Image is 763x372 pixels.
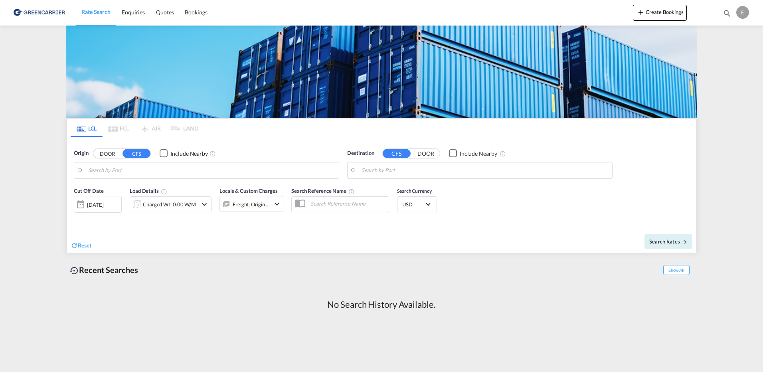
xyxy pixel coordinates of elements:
[397,188,432,194] span: Search Currency
[74,188,104,194] span: Cut Off Date
[160,149,208,158] md-checkbox: Checkbox No Ink
[412,149,440,158] button: DOOR
[78,242,91,249] span: Reset
[74,149,88,157] span: Origin
[156,9,174,16] span: Quotes
[219,188,278,194] span: Locals & Custom Charges
[402,201,425,208] span: USD
[88,164,335,176] input: Search by Port
[74,212,80,223] md-datepicker: Select
[449,149,497,158] md-checkbox: Checkbox No Ink
[130,196,212,212] div: Charged Wt: 0.00 W/Micon-chevron-down
[74,196,122,213] div: [DATE]
[306,198,389,210] input: Search Reference Name
[736,6,749,19] div: E
[81,8,111,15] span: Rate Search
[130,188,167,194] span: Load Details
[233,199,270,210] div: Freight Origin Destination
[723,9,731,21] div: icon-magnify
[347,149,374,157] span: Destination
[71,119,198,137] md-pagination-wrapper: Use the left and right arrow keys to navigate between tabs
[362,164,608,176] input: Search by Port
[67,137,696,253] div: Origin DOOR CFS Checkbox No InkUnchecked: Ignores neighbouring ports when fetching rates.Checked ...
[185,9,207,16] span: Bookings
[633,5,687,21] button: icon-plus 400-fgCreate Bookings
[12,4,66,22] img: b0b18ec08afe11efb1d4932555f5f09d.png
[219,196,283,212] div: Freight Origin Destinationicon-chevron-down
[272,199,282,209] md-icon: icon-chevron-down
[500,150,506,157] md-icon: Unchecked: Ignores neighbouring ports when fetching rates.Checked : Includes neighbouring ports w...
[143,199,196,210] div: Charged Wt: 0.00 W/M
[66,261,141,279] div: Recent Searches
[71,241,91,250] div: icon-refreshReset
[460,150,497,158] div: Include Nearby
[69,266,79,275] md-icon: icon-backup-restore
[348,188,355,195] md-icon: Your search will be saved by the below given name
[401,198,433,210] md-select: Select Currency: $ USDUnited States Dollar
[71,119,103,137] md-tab-item: LCL
[644,234,692,249] button: Search Ratesicon-arrow-right
[123,149,150,158] button: CFS
[93,149,121,158] button: DOOR
[327,299,435,311] div: No Search History Available.
[383,149,411,158] button: CFS
[66,26,697,118] img: GreenCarrierFCL_LCL.png
[291,188,355,194] span: Search Reference Name
[663,265,690,275] span: Show All
[210,150,216,157] md-icon: Unchecked: Ignores neighbouring ports when fetching rates.Checked : Includes neighbouring ports w...
[723,9,731,18] md-icon: icon-magnify
[170,150,208,158] div: Include Nearby
[200,200,209,209] md-icon: icon-chevron-down
[682,239,688,245] md-icon: icon-arrow-right
[161,188,167,195] md-icon: Chargeable Weight
[71,242,78,249] md-icon: icon-refresh
[122,9,145,16] span: Enquiries
[87,201,103,208] div: [DATE]
[636,7,646,17] md-icon: icon-plus 400-fg
[649,238,688,245] span: Search Rates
